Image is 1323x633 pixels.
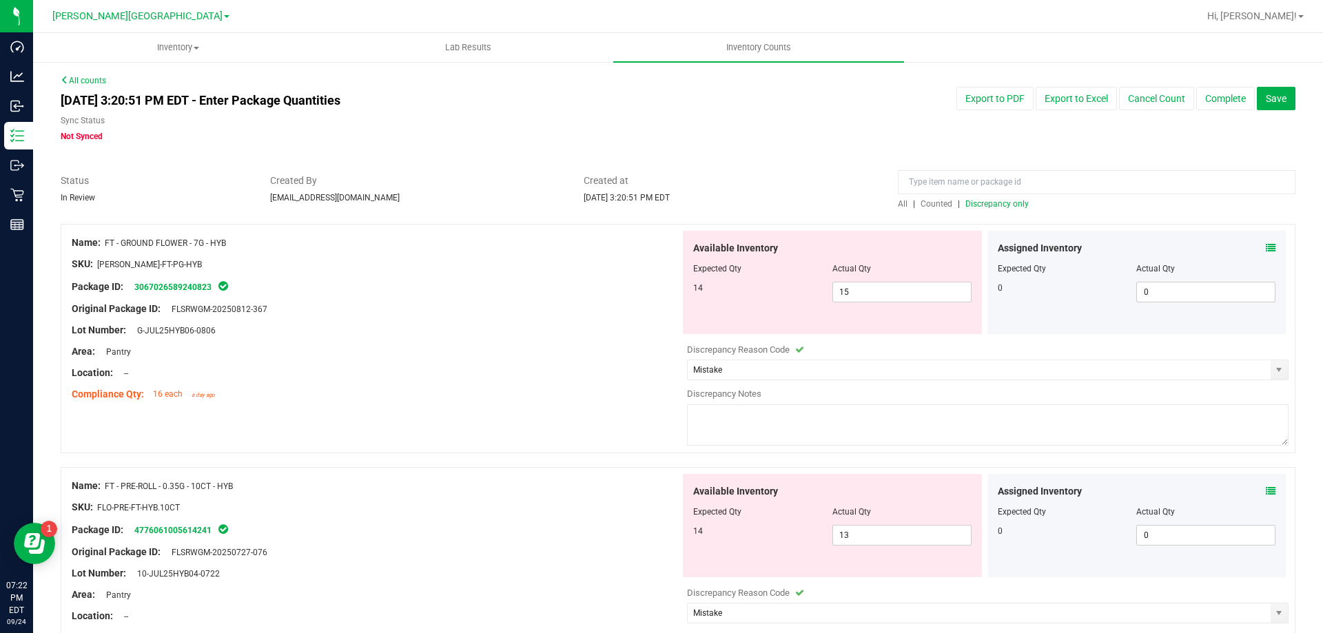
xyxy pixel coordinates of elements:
span: Location: [72,610,113,621]
span: 10-JUL25HYB04-0722 [130,569,220,579]
span: Name: [72,237,101,248]
a: 4776061005614241 [134,526,212,535]
inline-svg: Inbound [10,99,24,113]
input: 0 [1137,282,1275,302]
input: 0 [1137,526,1275,545]
span: Pantry [99,590,131,600]
span: -- [117,369,128,378]
span: Discrepancy Reason Code [687,344,790,355]
span: Assigned Inventory [998,484,1082,499]
span: [PERSON_NAME]-FT-PG-HYB [97,260,202,269]
div: Discrepancy Notes [687,387,1289,401]
div: Actual Qty [1136,262,1275,275]
span: Location: [72,367,113,378]
span: Save [1266,93,1286,104]
span: Assigned Inventory [998,241,1082,256]
span: Package ID: [72,524,123,535]
span: select [1271,603,1288,623]
input: 15 [833,282,971,302]
a: 3067026589240823 [134,282,212,292]
inline-svg: Analytics [10,70,24,83]
inline-svg: Inventory [10,129,24,143]
span: Discrepancy only [965,199,1029,209]
button: Export to PDF [956,87,1034,110]
span: Inventory [34,41,322,54]
button: Export to Excel [1036,87,1117,110]
span: | [913,199,915,209]
span: SKU: [72,501,93,512]
h4: [DATE] 3:20:51 PM EDT - Enter Package Quantities [61,94,772,107]
span: 14 [693,526,703,536]
a: Inventory [33,33,323,62]
span: Not Synced [61,132,103,141]
span: G-JUL25HYB06-0806 [130,326,216,335]
span: [PERSON_NAME][GEOGRAPHIC_DATA] [52,10,223,22]
div: 0 [998,525,1137,537]
span: [EMAIL_ADDRESS][DOMAIN_NAME] [270,193,400,203]
input: Type item name or package id [898,170,1295,194]
span: select [1271,360,1288,380]
a: All counts [61,76,106,85]
span: Available Inventory [693,241,778,256]
a: Counted [917,199,958,209]
span: Created By [270,174,564,188]
iframe: Resource center unread badge [41,521,57,537]
a: Discrepancy only [962,199,1029,209]
span: Actual Qty [832,264,871,273]
span: FT - GROUND FLOWER - 7G - HYB [105,238,226,248]
span: Counted [921,199,952,209]
span: All [898,199,907,209]
inline-svg: Outbound [10,158,24,172]
span: Actual Qty [832,507,871,517]
span: Created at [584,174,877,188]
input: 13 [833,526,971,545]
button: Complete [1196,87,1255,110]
span: Name: [72,480,101,491]
p: 09/24 [6,616,27,627]
span: FLSRWGM-20250812-367 [165,304,267,314]
span: 16 each [153,389,183,399]
div: Expected Qty [998,262,1137,275]
label: Sync Status [61,114,105,127]
iframe: Resource center [14,523,55,564]
inline-svg: Dashboard [10,40,24,54]
span: Area: [72,589,95,600]
span: Hi, [PERSON_NAME]! [1207,10,1297,21]
span: Original Package ID: [72,303,161,314]
span: Status [61,174,249,188]
span: Inventory Counts [708,41,810,54]
span: Expected Qty [693,507,741,517]
span: [DATE] 3:20:51 PM EDT [584,193,670,203]
span: -- [117,612,128,621]
p: 07:22 PM EDT [6,579,27,616]
span: In Review [61,193,95,203]
button: Cancel Count [1119,87,1194,110]
span: 14 [693,283,703,293]
span: Pantry [99,347,131,357]
a: All [898,199,913,209]
span: In Sync [217,522,229,536]
span: Available Inventory [693,484,778,499]
a: Lab Results [323,33,613,62]
inline-svg: Reports [10,218,24,231]
span: Package ID: [72,281,123,292]
div: Expected Qty [998,506,1137,518]
a: Inventory Counts [613,33,903,62]
span: FLSRWGM-20250727-076 [165,548,267,557]
span: Original Package ID: [72,546,161,557]
span: FT - PRE-ROLL - 0.35G - 10CT - HYB [105,481,233,491]
inline-svg: Retail [10,188,24,202]
span: Expected Qty [693,264,741,273]
span: Compliance Qty: [72,388,144,399]
span: Area: [72,346,95,357]
span: Lab Results [427,41,510,54]
span: | [958,199,960,209]
span: Lot Number: [72,568,126,579]
div: 0 [998,282,1137,294]
button: Save [1257,87,1295,110]
span: Lot Number: [72,324,126,335]
span: a day ago [192,392,215,398]
div: Actual Qty [1136,506,1275,518]
span: FLO-PRE-FT-HYB.10CT [97,503,180,512]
